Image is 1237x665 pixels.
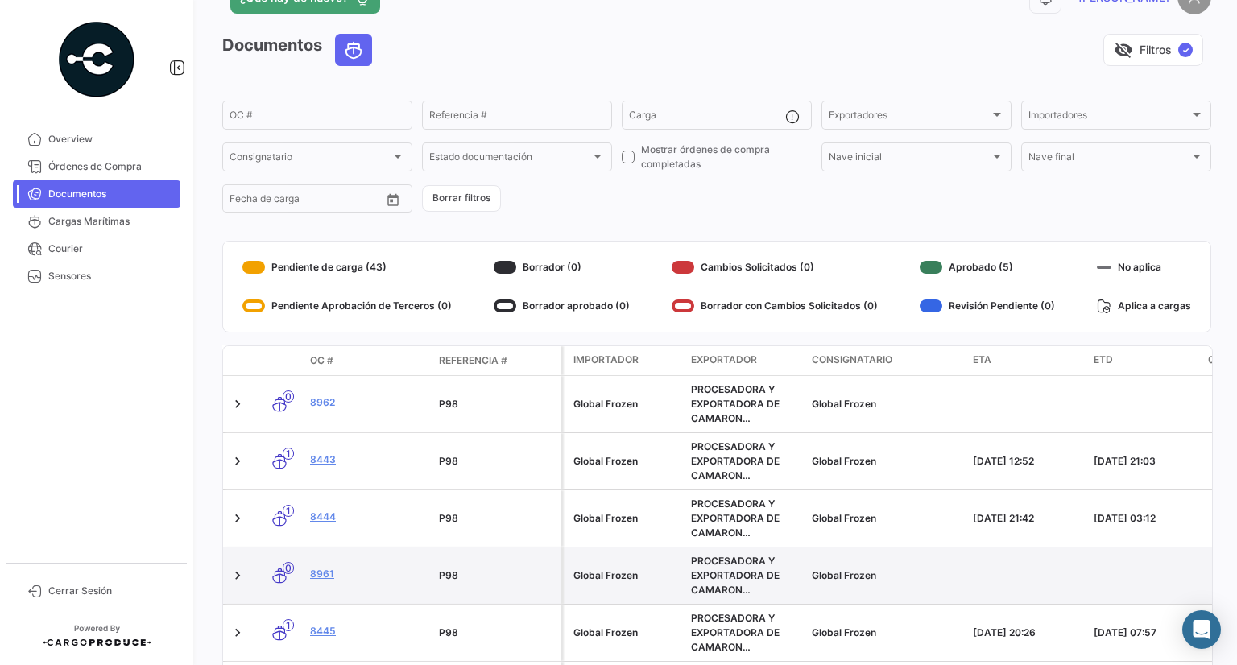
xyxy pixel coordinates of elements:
[283,562,294,574] span: 0
[573,511,678,526] div: Global Frozen
[966,346,1087,375] datatable-header-cell: ETA
[973,353,991,367] span: ETA
[310,353,333,368] span: OC #
[439,397,555,411] div: P98
[310,395,426,410] a: 8962
[13,208,180,235] a: Cargas Marítimas
[230,510,246,527] a: Expand/Collapse Row
[685,346,805,375] datatable-header-cell: Exportador
[812,512,876,524] span: Global Frozen
[13,180,180,208] a: Documentos
[573,454,678,469] div: Global Frozen
[672,293,878,319] div: Borrador con Cambios Solicitados (0)
[1103,34,1203,66] button: visibility_offFiltros✓
[439,511,555,526] div: P98
[812,398,876,410] span: Global Frozen
[48,242,174,256] span: Courier
[283,619,294,631] span: 1
[255,354,304,367] datatable-header-cell: Modo de Transporte
[230,625,246,641] a: Expand/Collapse Row
[422,185,501,212] button: Borrar filtros
[805,346,966,375] datatable-header-cell: Consignatario
[222,34,377,66] h3: Documentos
[812,353,892,367] span: Consignatario
[336,35,371,65] button: Ocean
[283,505,294,517] span: 1
[230,196,259,207] input: Desde
[573,397,678,411] div: Global Frozen
[691,611,799,655] div: PROCESADORA Y EXPORTADORA DE CAMARON PROCAMARONEX C. LTDA.
[829,154,990,165] span: Nave inicial
[48,269,174,283] span: Sensores
[48,214,174,229] span: Cargas Marítimas
[691,554,799,597] div: PROCESADORA Y EXPORTADORA DE CAMARON PROCAMARONEX C. LTDA.
[672,254,878,280] div: Cambios Solicitados (0)
[429,154,590,165] span: Estado documentación
[56,19,137,100] img: powered-by.png
[1028,154,1189,165] span: Nave final
[573,626,678,640] div: Global Frozen
[48,584,174,598] span: Cerrar Sesión
[691,497,799,540] div: PROCESADORA Y EXPORTADORA DE CAMARON PROCAMARONEX C. LTDA.
[48,132,174,147] span: Overview
[641,142,812,171] span: Mostrar órdenes de compra completadas
[1114,40,1133,60] span: visibility_off
[13,126,180,153] a: Overview
[973,454,1081,469] div: [DATE] 12:52
[283,390,294,403] span: 0
[230,154,391,165] span: Consignatario
[439,454,555,469] div: P98
[920,293,1055,319] div: Revisión Pendiente (0)
[48,187,174,201] span: Documentos
[13,262,180,290] a: Sensores
[812,455,876,467] span: Global Frozen
[13,153,180,180] a: Órdenes de Compra
[270,196,342,207] input: Hasta
[1178,43,1193,57] span: ✓
[494,293,630,319] div: Borrador aprobado (0)
[439,626,555,640] div: P98
[439,353,507,368] span: Referencia #
[564,346,685,375] datatable-header-cell: Importador
[283,448,294,460] span: 1
[1097,293,1191,319] div: Aplica a cargas
[230,568,246,584] a: Expand/Collapse Row
[573,353,639,367] span: Importador
[439,568,555,583] div: P98
[573,568,678,583] div: Global Frozen
[1028,112,1189,123] span: Importadores
[691,440,799,483] div: PROCESADORA Y EXPORTADORA DE CAMARON PROCAMARONEX C. LTDA.
[230,453,246,469] a: Expand/Collapse Row
[310,624,426,638] a: 8445
[310,452,426,467] a: 8443
[691,382,799,426] div: PROCESADORA Y EXPORTADORA DE CAMARON PROCAMARONEX C. LTDA.
[1182,610,1221,649] div: Abrir Intercom Messenger
[432,347,561,374] datatable-header-cell: Referencia #
[973,626,1081,640] div: [DATE] 20:26
[920,254,1055,280] div: Aprobado (5)
[13,235,180,262] a: Courier
[494,254,630,280] div: Borrador (0)
[691,353,757,367] span: Exportador
[242,254,452,280] div: Pendiente de carga (43)
[973,511,1081,526] div: [DATE] 21:42
[310,510,426,524] a: 8444
[1087,346,1208,375] datatable-header-cell: ETD
[230,396,246,412] a: Expand/Collapse Row
[381,188,405,212] button: Open calendar
[1094,454,1202,469] div: [DATE] 21:03
[310,567,426,581] a: 8961
[1094,353,1113,367] span: ETD
[1097,254,1191,280] div: No aplica
[829,112,990,123] span: Exportadores
[48,159,174,174] span: Órdenes de Compra
[242,293,452,319] div: Pendiente Aprobación de Terceros (0)
[812,626,876,638] span: Global Frozen
[1094,626,1202,640] div: [DATE] 07:57
[304,347,432,374] datatable-header-cell: OC #
[1094,511,1202,526] div: [DATE] 03:12
[812,569,876,581] span: Global Frozen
